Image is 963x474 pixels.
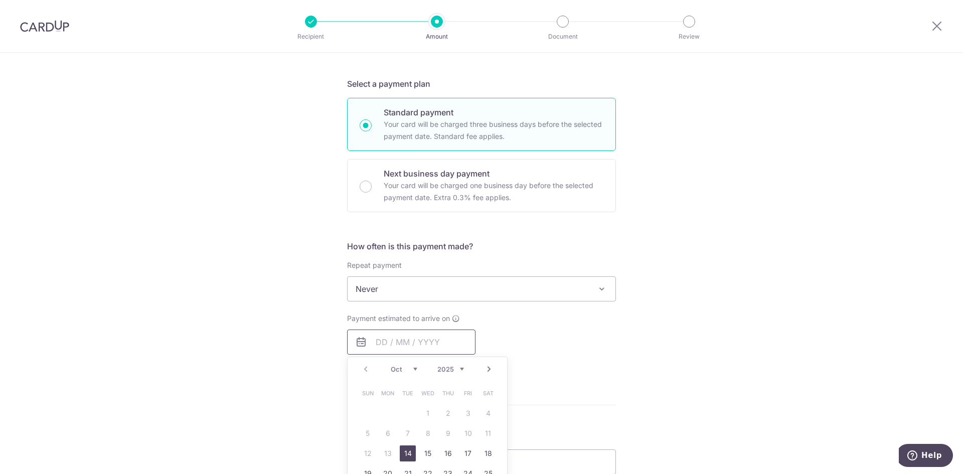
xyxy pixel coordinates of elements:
[460,445,476,461] a: 17
[347,240,616,252] h5: How often is this payment made?
[400,385,416,401] span: Tuesday
[480,445,496,461] a: 18
[420,385,436,401] span: Wednesday
[652,32,726,42] p: Review
[526,32,600,42] p: Document
[899,444,953,469] iframe: Opens a widget where you can find more information
[400,445,416,461] a: 14
[20,20,69,32] img: CardUp
[274,32,348,42] p: Recipient
[384,180,603,204] p: Your card will be charged one business day before the selected payment date. Extra 0.3% fee applies.
[347,78,616,90] h5: Select a payment plan
[420,445,436,461] a: 15
[440,385,456,401] span: Thursday
[347,276,616,301] span: Never
[360,385,376,401] span: Sunday
[440,445,456,461] a: 16
[460,385,476,401] span: Friday
[483,363,495,375] a: Next
[348,277,615,301] span: Never
[480,385,496,401] span: Saturday
[347,260,402,270] label: Repeat payment
[384,118,603,142] p: Your card will be charged three business days before the selected payment date. Standard fee appl...
[384,168,603,180] p: Next business day payment
[347,330,475,355] input: DD / MM / YYYY
[400,32,474,42] p: Amount
[380,385,396,401] span: Monday
[347,313,450,324] span: Payment estimated to arrive on
[384,106,603,118] p: Standard payment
